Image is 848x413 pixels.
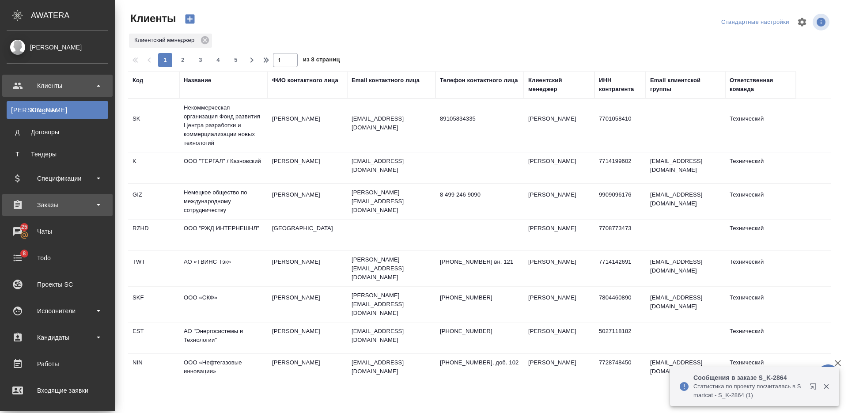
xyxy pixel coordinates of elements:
[7,42,108,52] div: [PERSON_NAME]
[134,36,197,45] p: Клиентский менеджер
[352,291,431,318] p: [PERSON_NAME][EMAIL_ADDRESS][DOMAIN_NAME]
[2,273,113,296] a: Проекты SC
[440,190,519,199] p: 8 499 246 9090
[268,322,347,353] td: [PERSON_NAME]
[193,53,208,67] button: 3
[352,114,431,132] p: [EMAIL_ADDRESS][DOMAIN_NAME]
[791,11,813,33] span: Настроить таблицу
[7,79,108,92] div: Клиенты
[184,76,211,85] div: Название
[17,249,31,258] span: 8
[129,34,212,48] div: Клиентский менеджер
[211,56,225,64] span: 4
[7,304,108,318] div: Исполнители
[128,186,179,217] td: GIZ
[646,253,725,284] td: [EMAIL_ADDRESS][DOMAIN_NAME]
[646,186,725,217] td: [EMAIL_ADDRESS][DOMAIN_NAME]
[594,186,646,217] td: 9909096176
[719,15,791,29] div: split button
[524,186,594,217] td: [PERSON_NAME]
[176,53,190,67] button: 2
[7,357,108,371] div: Работы
[179,184,268,219] td: Немецкое общество по международному сотрудничеству
[352,188,431,215] p: [PERSON_NAME][EMAIL_ADDRESS][DOMAIN_NAME]
[7,198,108,212] div: Заказы
[268,186,347,217] td: [PERSON_NAME]
[128,289,179,320] td: SKF
[11,106,104,114] div: Клиенты
[31,7,115,24] div: AWATERA
[16,223,33,231] span: 25
[132,76,143,85] div: Код
[176,56,190,64] span: 2
[594,110,646,141] td: 7701058410
[804,378,825,399] button: Открыть в новой вкладке
[524,289,594,320] td: [PERSON_NAME]
[7,225,108,238] div: Чаты
[7,145,108,163] a: ТТендеры
[268,220,347,250] td: [GEOGRAPHIC_DATA]
[229,56,243,64] span: 5
[211,53,225,67] button: 4
[128,354,179,385] td: NIN
[524,354,594,385] td: [PERSON_NAME]
[524,152,594,183] td: [PERSON_NAME]
[594,152,646,183] td: 7714199602
[352,255,431,282] p: [PERSON_NAME][EMAIL_ADDRESS][DOMAIN_NAME]
[594,220,646,250] td: 7708773473
[817,383,835,390] button: Закрыть
[268,253,347,284] td: [PERSON_NAME]
[646,152,725,183] td: [EMAIL_ADDRESS][DOMAIN_NAME]
[11,150,104,159] div: Тендеры
[179,322,268,353] td: АО "Энергосистемы и Технологии"
[7,172,108,185] div: Спецификации
[229,53,243,67] button: 5
[725,289,796,320] td: Технический
[128,220,179,250] td: RZHD
[128,322,179,353] td: EST
[599,76,641,94] div: ИНН контрагента
[693,373,804,382] p: Сообщения в заказе S_K-2864
[7,331,108,344] div: Кандидаты
[524,253,594,284] td: [PERSON_NAME]
[11,128,104,136] div: Договоры
[2,247,113,269] a: 8Todo
[528,76,590,94] div: Клиентский менеджер
[594,289,646,320] td: 7804460890
[352,76,420,85] div: Email контактного лица
[7,278,108,291] div: Проекты SC
[128,152,179,183] td: K
[352,358,431,376] p: [EMAIL_ADDRESS][DOMAIN_NAME]
[594,354,646,385] td: 7728748450
[193,56,208,64] span: 3
[440,293,519,302] p: [PHONE_NUMBER]
[2,379,113,402] a: Входящие заявки
[725,220,796,250] td: Технический
[7,101,108,119] a: [PERSON_NAME]Клиенты
[179,354,268,385] td: ООО «Нефтегазовые инновации»
[7,384,108,397] div: Входящие заявки
[2,353,113,375] a: Работы
[440,76,518,85] div: Телефон контактного лица
[179,11,201,27] button: Создать
[725,253,796,284] td: Технический
[128,11,176,26] span: Клиенты
[268,110,347,141] td: [PERSON_NAME]
[268,152,347,183] td: [PERSON_NAME]
[7,123,108,141] a: ДДоговоры
[725,354,796,385] td: Технический
[730,76,791,94] div: Ответственная команда
[440,327,519,336] p: [PHONE_NUMBER]
[128,110,179,141] td: SK
[303,54,340,67] span: из 8 страниц
[179,152,268,183] td: ООО "ТЕРГАЛ" / Казновский
[268,289,347,320] td: [PERSON_NAME]
[268,354,347,385] td: [PERSON_NAME]
[440,114,519,123] p: 89105834335
[179,289,268,320] td: ООО «СКФ»
[813,14,831,30] span: Посмотреть информацию
[179,253,268,284] td: АО «ТВИНС Тэк»
[725,152,796,183] td: Технический
[725,110,796,141] td: Технический
[817,364,839,386] button: 🙏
